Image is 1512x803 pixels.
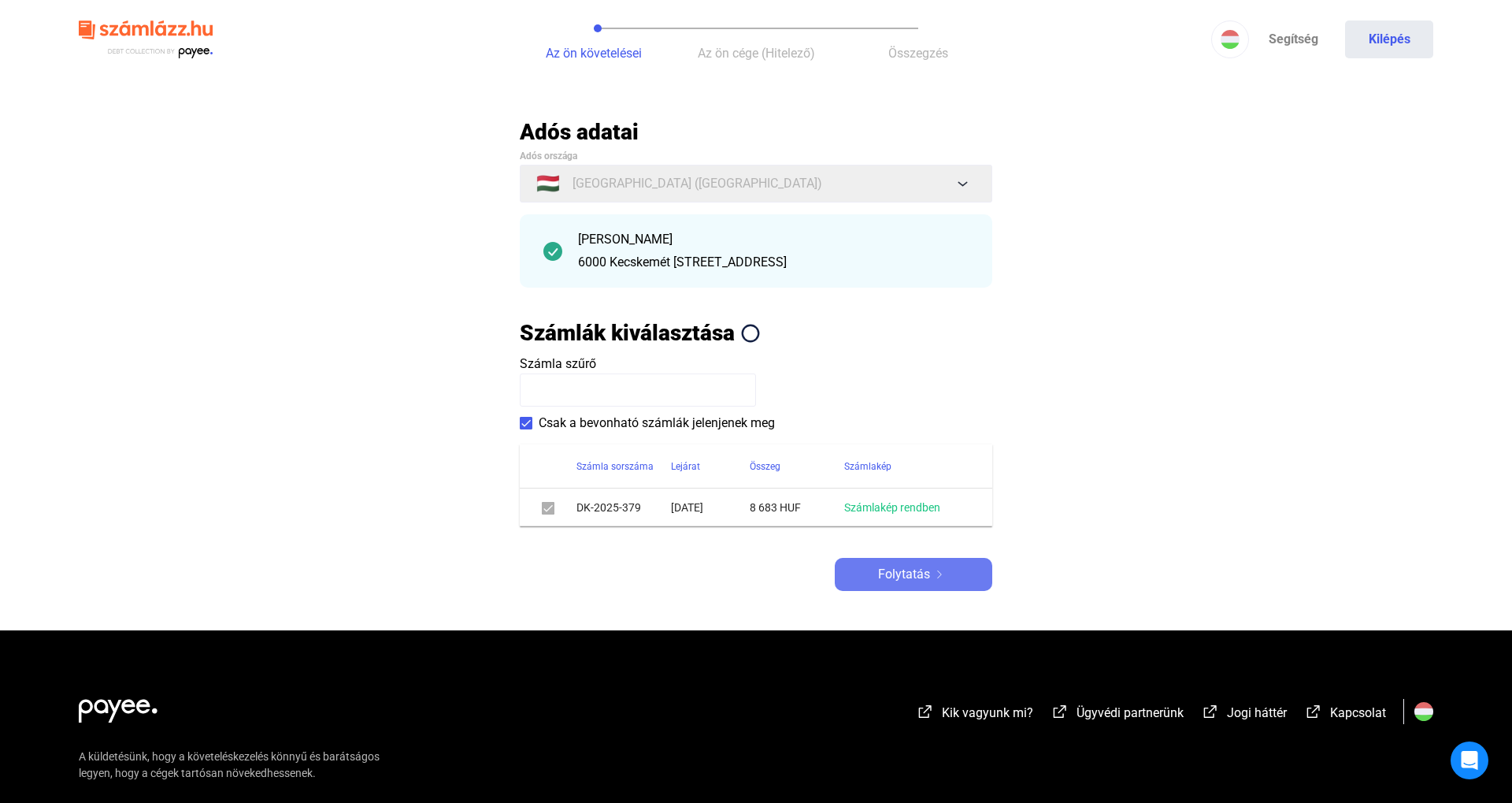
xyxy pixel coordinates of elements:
[750,457,780,476] div: Összeg
[1304,708,1386,723] a: external-link-whiteKapcsolat
[835,558,992,591] button: Folytatásarrow-right-white
[573,174,822,193] span: [GEOGRAPHIC_DATA] ([GEOGRAPHIC_DATA])
[750,489,844,526] td: 8 683 HUF
[1077,705,1184,720] span: Ügyvédi partnerünk
[576,489,671,526] td: DK-2025-379
[536,174,560,193] span: 🇭🇺
[578,253,969,272] div: 6000 Kecskemét [STREET_ADDRESS]
[844,457,973,476] div: Számlakép
[576,457,654,476] div: Számla sorszáma
[520,319,735,347] h2: Számlák kiválasztása
[520,356,596,371] span: Számla szűrő
[916,704,935,719] img: external-link-white
[1051,708,1184,723] a: external-link-whiteÜgyvédi partnerünk
[1201,704,1220,719] img: external-link-white
[576,457,671,476] div: Számla sorszáma
[520,165,992,203] button: 🇭🇺[GEOGRAPHIC_DATA] ([GEOGRAPHIC_DATA])
[520,118,992,146] h2: Adós adatai
[1249,20,1337,58] a: Segítség
[671,457,700,476] div: Lejárat
[543,242,562,261] img: checkmark-darker-green-circle
[79,690,157,723] img: white-payee-white-dot.svg
[878,565,930,584] span: Folytatás
[698,46,815,61] span: Az ön cége (Hitelező)
[930,571,949,578] img: arrow-right-white
[1227,705,1287,720] span: Jogi háttér
[750,457,844,476] div: Összeg
[844,501,940,514] a: Számlakép rendben
[942,705,1033,720] span: Kik vagyunk mi?
[546,46,642,61] span: Az ön követelései
[1051,704,1069,719] img: external-link-white
[844,457,891,476] div: Számlakép
[1201,708,1287,723] a: external-link-whiteJogi háttér
[1414,702,1433,721] img: HU.svg
[578,230,969,249] div: [PERSON_NAME]
[1221,30,1240,49] img: HU
[539,414,775,433] span: Csak a bevonható számlák jelenjenek meg
[671,457,750,476] div: Lejárat
[916,708,1033,723] a: external-link-whiteKik vagyunk mi?
[79,14,213,65] img: szamlazzhu-logo
[520,151,577,162] span: Adós országa
[1211,20,1249,58] button: HU
[888,46,948,61] span: Összegzés
[1451,742,1488,779] div: Open Intercom Messenger
[671,489,750,526] td: [DATE]
[1304,704,1323,719] img: external-link-white
[1330,705,1386,720] span: Kapcsolat
[1345,20,1433,58] button: Kilépés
